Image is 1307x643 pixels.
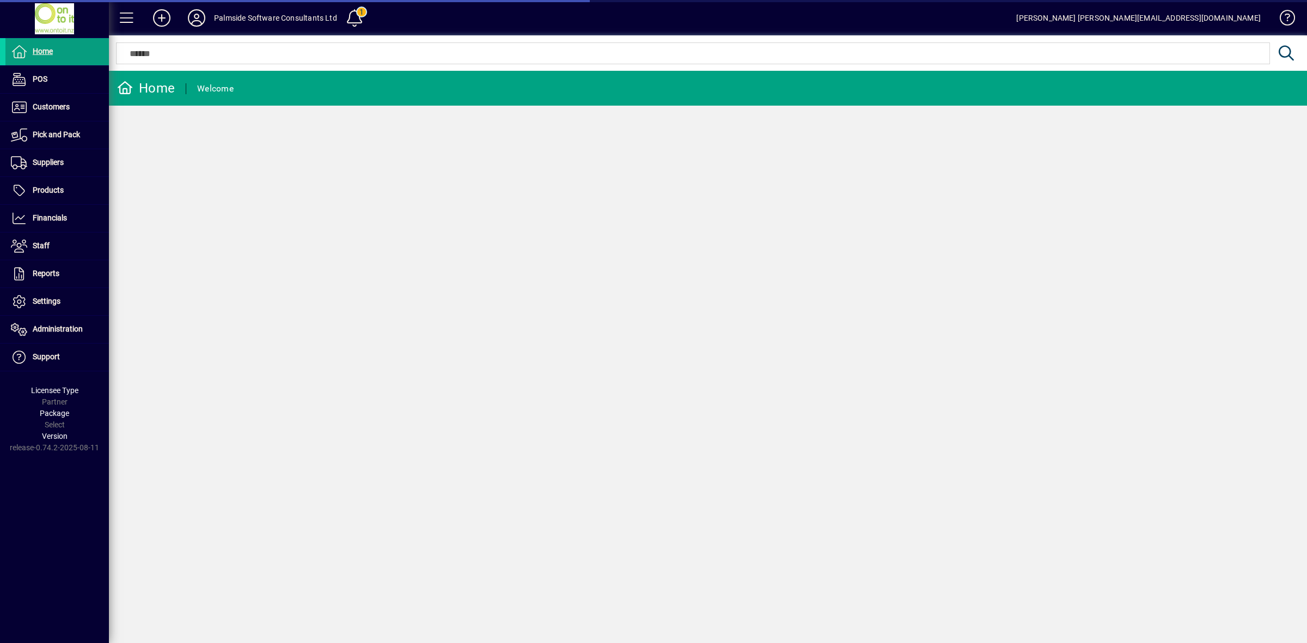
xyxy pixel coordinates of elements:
[33,352,60,361] span: Support
[33,75,47,83] span: POS
[33,324,83,333] span: Administration
[40,409,69,418] span: Package
[33,213,67,222] span: Financials
[31,386,78,395] span: Licensee Type
[33,269,59,278] span: Reports
[5,316,109,343] a: Administration
[33,130,80,139] span: Pick and Pack
[33,241,50,250] span: Staff
[5,177,109,204] a: Products
[5,232,109,260] a: Staff
[5,288,109,315] a: Settings
[5,66,109,93] a: POS
[1272,2,1293,38] a: Knowledge Base
[5,205,109,232] a: Financials
[42,432,68,440] span: Version
[179,8,214,28] button: Profile
[1016,9,1261,27] div: [PERSON_NAME] [PERSON_NAME][EMAIL_ADDRESS][DOMAIN_NAME]
[5,121,109,149] a: Pick and Pack
[214,9,337,27] div: Palmside Software Consultants Ltd
[33,47,53,56] span: Home
[33,102,70,111] span: Customers
[33,186,64,194] span: Products
[144,8,179,28] button: Add
[117,79,175,97] div: Home
[5,94,109,121] a: Customers
[5,260,109,287] a: Reports
[33,158,64,167] span: Suppliers
[5,149,109,176] a: Suppliers
[5,344,109,371] a: Support
[33,297,60,305] span: Settings
[197,80,234,97] div: Welcome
